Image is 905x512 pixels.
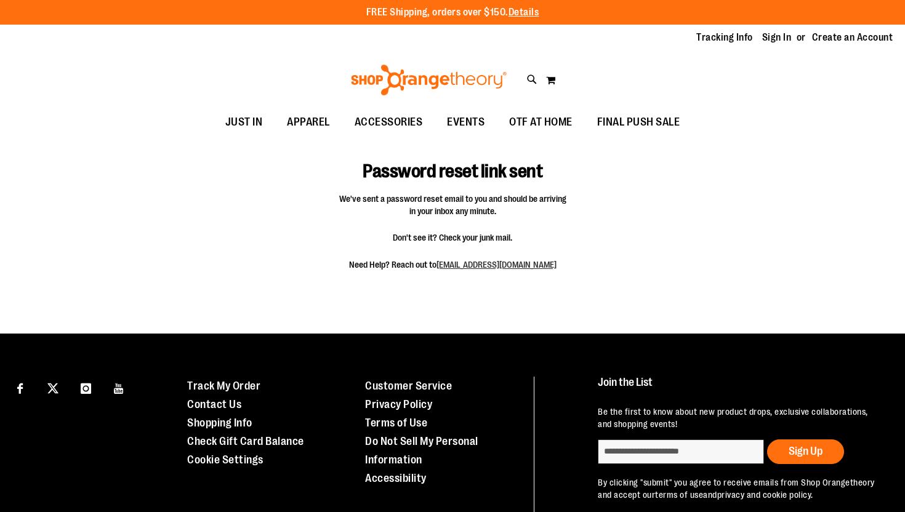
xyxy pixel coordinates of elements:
[287,108,330,136] span: APPAREL
[355,108,423,136] span: ACCESSORIES
[509,108,573,136] span: OTF AT HOME
[447,108,485,136] span: EVENTS
[597,108,680,136] span: FINAL PUSH SALE
[187,398,241,410] a: Contact Us
[365,398,432,410] a: Privacy Policy
[598,406,881,430] p: Be the first to know about new product drops, exclusive collaborations, and shopping events!
[366,6,539,20] p: FREE Shipping, orders over $150.
[767,439,844,464] button: Sign Up
[187,454,263,466] a: Cookie Settings
[365,380,452,392] a: Customer Service
[762,31,792,44] a: Sign In
[365,417,427,429] a: Terms of Use
[598,476,881,501] p: By clicking "submit" you agree to receive emails from Shop Orangetheory and accept our and
[789,445,823,457] span: Sign Up
[187,417,252,429] a: Shopping Info
[696,31,753,44] a: Tracking Info
[585,108,693,137] a: FINAL PUSH SALE
[47,383,58,394] img: Twitter
[213,108,275,137] a: JUST IN
[225,108,263,136] span: JUST IN
[9,377,31,398] a: Visit our Facebook page
[509,7,539,18] a: Details
[339,258,566,271] span: Need Help? Reach out to
[75,377,97,398] a: Visit our Instagram page
[339,193,566,217] span: We've sent a password reset email to you and should be arriving in your inbox any minute.
[435,108,497,137] a: EVENTS
[187,435,304,447] a: Check Gift Card Balance
[717,490,813,500] a: privacy and cookie policy.
[598,439,764,464] input: enter email
[365,472,427,484] a: Accessibility
[275,108,342,137] a: APPAREL
[598,377,881,399] h4: Join the List
[812,31,893,44] a: Create an Account
[365,435,478,466] a: Do Not Sell My Personal Information
[108,377,130,398] a: Visit our Youtube page
[655,490,703,500] a: terms of use
[339,231,566,244] span: Don't see it? Check your junk mail.
[497,108,585,137] a: OTF AT HOME
[349,65,509,95] img: Shop Orangetheory
[187,380,260,392] a: Track My Order
[342,108,435,137] a: ACCESSORIES
[309,143,597,182] h1: Password reset link sent
[42,377,64,398] a: Visit our X page
[436,260,557,270] a: [EMAIL_ADDRESS][DOMAIN_NAME]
